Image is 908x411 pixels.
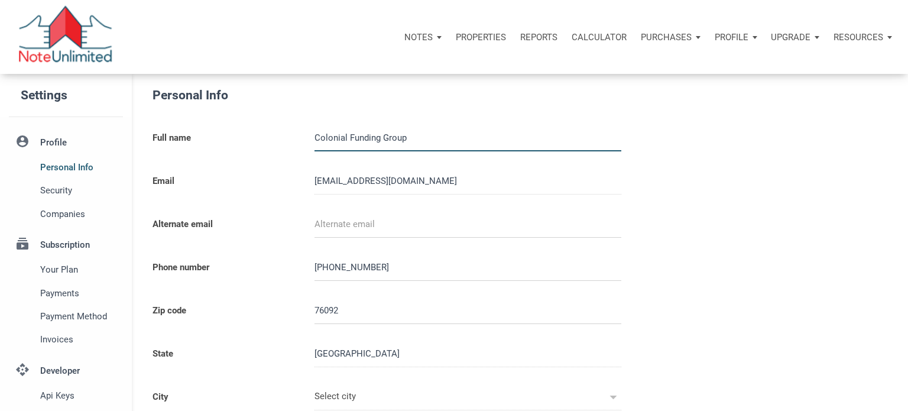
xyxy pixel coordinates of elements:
[21,83,132,108] h5: Settings
[715,32,748,43] p: Profile
[40,286,118,300] span: Payments
[9,281,123,305] a: Payments
[9,202,123,225] a: Companies
[314,254,621,281] input: Phone number
[40,263,118,277] span: Your plan
[40,207,118,221] span: Companies
[565,20,634,55] a: Calculator
[40,309,118,323] span: Payment Method
[40,389,118,403] span: Api keys
[708,20,764,55] button: Profile
[834,32,883,43] p: Resources
[397,20,449,55] button: Notes
[144,333,306,376] label: State
[826,20,899,55] button: Resources
[18,6,113,68] img: NoteUnlimited
[40,160,118,174] span: Personal Info
[144,247,306,290] label: Phone number
[634,20,708,55] button: Purchases
[314,297,621,324] input: Zip code
[771,32,810,43] p: Upgrade
[144,203,306,247] label: Alternate email
[9,384,123,407] a: Api keys
[9,156,123,179] a: Personal Info
[9,179,123,202] a: Security
[456,32,506,43] p: Properties
[9,328,123,351] a: Invoices
[40,183,118,198] span: Security
[449,20,513,55] a: Properties
[314,168,621,195] input: Email
[314,341,621,367] input: Select state
[144,290,306,333] label: Zip code
[764,20,826,55] button: Upgrade
[572,32,627,43] p: Calculator
[404,32,433,43] p: Notes
[9,258,123,281] a: Your plan
[9,305,123,328] a: Payment Method
[144,160,306,203] label: Email
[314,125,621,151] input: Full name
[40,332,118,347] span: Invoices
[520,32,557,43] p: Reports
[144,117,306,160] label: Full name
[314,211,621,238] input: Alternate email
[153,86,687,105] h5: Personal Info
[513,20,565,55] button: Reports
[641,32,692,43] p: Purchases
